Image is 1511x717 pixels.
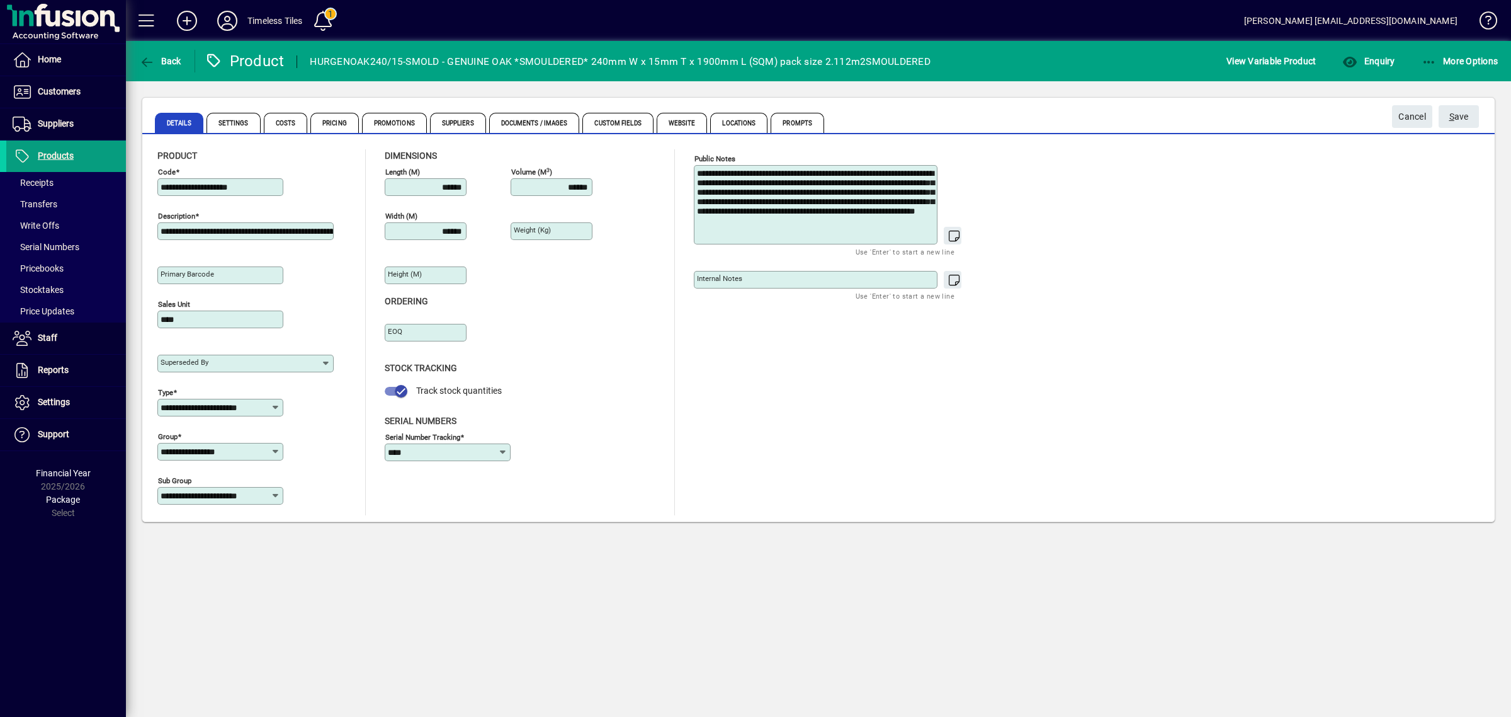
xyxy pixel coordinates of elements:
[385,151,437,161] span: Dimensions
[126,50,195,72] app-page-header-button: Back
[38,86,81,96] span: Customers
[207,9,247,32] button: Profile
[310,113,359,133] span: Pricing
[36,468,91,478] span: Financial Year
[6,108,126,140] a: Suppliers
[158,432,178,441] mat-label: Group
[6,279,126,301] a: Stocktakes
[385,212,417,221] mat-label: Width (m)
[511,168,552,176] mat-label: Volume (m )
[6,236,126,258] a: Serial Numbers
[546,166,550,173] sup: 3
[38,118,74,129] span: Suppliers
[136,50,184,72] button: Back
[416,386,502,396] span: Track stock quantities
[1226,51,1316,71] span: View Variable Product
[158,388,173,397] mat-label: Type
[6,172,126,193] a: Receipts
[158,212,195,221] mat-label: Description
[161,358,208,367] mat-label: Superseded by
[362,113,427,133] span: Promotions
[6,387,126,418] a: Settings
[1439,105,1479,128] button: Save
[13,221,59,231] span: Write Offs
[205,51,285,71] div: Product
[38,397,70,407] span: Settings
[388,270,422,278] mat-label: Height (m)
[13,263,64,273] span: Pricebooks
[38,54,61,64] span: Home
[385,416,456,426] span: Serial Numbers
[158,476,191,485] mat-label: Sub group
[207,113,261,133] span: Settings
[161,270,214,278] mat-label: Primary barcode
[385,168,420,176] mat-label: Length (m)
[856,289,954,303] mat-hint: Use 'Enter' to start a new line
[710,113,767,133] span: Locations
[6,355,126,386] a: Reports
[13,285,64,295] span: Stocktakes
[1398,106,1426,127] span: Cancel
[856,244,954,259] mat-hint: Use 'Enter' to start a new line
[38,365,69,375] span: Reports
[6,419,126,450] a: Support
[1470,3,1495,43] a: Knowledge Base
[13,178,54,188] span: Receipts
[489,113,580,133] span: Documents / Images
[6,215,126,236] a: Write Offs
[6,323,126,354] a: Staff
[264,113,308,133] span: Costs
[697,274,742,283] mat-label: Internal Notes
[1342,56,1395,66] span: Enquiry
[1244,11,1457,31] div: [PERSON_NAME] [EMAIL_ADDRESS][DOMAIN_NAME]
[6,44,126,76] a: Home
[388,327,402,336] mat-label: EOQ
[157,151,197,161] span: Product
[514,226,551,234] mat-label: Weight (Kg)
[38,151,74,161] span: Products
[694,154,735,163] mat-label: Public Notes
[38,429,69,439] span: Support
[1339,50,1398,72] button: Enquiry
[13,306,74,316] span: Price Updates
[139,56,181,66] span: Back
[6,258,126,279] a: Pricebooks
[167,9,207,32] button: Add
[430,113,486,133] span: Suppliers
[155,113,203,133] span: Details
[6,76,126,108] a: Customers
[657,113,708,133] span: Website
[1392,105,1432,128] button: Cancel
[385,296,428,306] span: Ordering
[158,300,190,309] mat-label: Sales unit
[13,242,79,252] span: Serial Numbers
[582,113,653,133] span: Custom Fields
[46,495,80,505] span: Package
[13,199,57,209] span: Transfers
[158,168,176,176] mat-label: Code
[38,333,57,343] span: Staff
[1223,50,1319,72] button: View Variable Product
[1449,106,1469,127] span: ave
[310,52,931,72] div: HURGENOAK240/15-SMOLD - GENUINE OAK *SMOULDERED* 240mm W x 15mm T x 1900mm L (SQM) pack size 2.11...
[6,193,126,215] a: Transfers
[385,363,457,373] span: Stock Tracking
[1422,56,1498,66] span: More Options
[6,301,126,322] a: Price Updates
[771,113,824,133] span: Prompts
[247,11,302,31] div: Timeless Tiles
[1449,112,1454,122] span: S
[1418,50,1502,72] button: More Options
[385,432,460,441] mat-label: Serial Number tracking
